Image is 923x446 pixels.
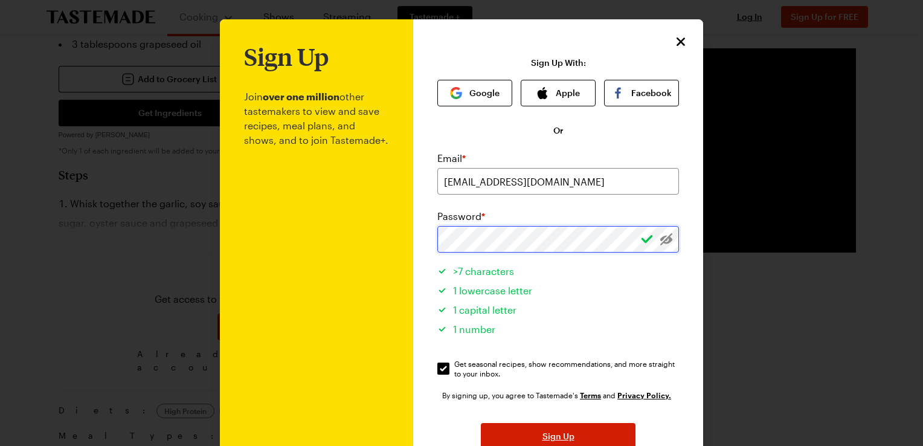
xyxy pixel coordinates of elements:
[453,265,514,277] span: >7 characters
[553,124,564,137] span: Or
[263,91,339,102] b: over one million
[437,363,449,375] input: Get seasonal recipes, show recommendations, and more straight to your inbox.
[604,80,679,106] button: Facebook
[442,389,674,401] div: By signing up, you agree to Tastemade's and
[453,285,532,296] span: 1 lowercase letter
[542,430,574,442] span: Sign Up
[580,390,601,400] a: Tastemade Terms of Service
[531,58,586,68] p: Sign Up With:
[437,80,512,106] button: Google
[437,151,466,166] label: Email
[453,323,495,335] span: 1 number
[453,304,516,315] span: 1 capital letter
[673,34,689,50] button: Close
[521,80,596,106] button: Apple
[244,44,329,70] h1: Sign Up
[617,390,671,400] a: Tastemade Privacy Policy
[454,359,680,378] span: Get seasonal recipes, show recommendations, and more straight to your inbox.
[437,209,485,224] label: Password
